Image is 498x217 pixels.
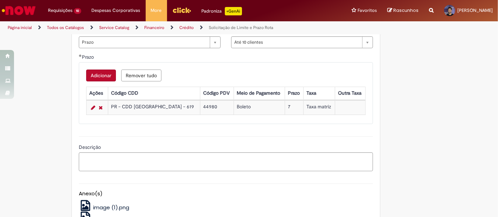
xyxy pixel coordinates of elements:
[47,25,84,30] a: Todos os Catálogos
[48,7,72,14] span: Requisições
[234,28,324,34] span: Quantidade de clientes nessa solicitação
[82,54,95,60] span: Prazo
[74,8,81,14] span: 10
[179,25,194,30] a: Crédito
[303,87,335,100] th: Taxa
[108,87,200,100] th: Código CDD
[93,204,129,211] span: image (1).png
[97,103,104,112] a: Remover linha 1
[285,100,304,115] td: 7
[172,5,191,15] img: click_logo_yellow_360x200.png
[234,37,359,48] span: Até 10 clientes
[234,100,285,115] td: Boleto
[82,28,124,34] span: Tipo de solicitação
[234,87,285,100] th: Meio de Pagamento
[202,7,242,15] div: Padroniza
[86,87,108,100] th: Ações
[285,87,304,100] th: Prazo
[387,7,419,14] a: Rascunhos
[209,25,273,30] a: Solicitação de Limite e Prazo Rota
[79,204,130,211] a: image (1).png
[200,100,234,115] td: 44980
[79,152,373,171] textarea: Descrição
[393,7,419,14] span: Rascunhos
[144,25,164,30] a: Financeiro
[108,100,200,115] td: PR - CDD [GEOGRAPHIC_DATA] - 619
[8,25,32,30] a: Página inicial
[225,7,242,15] p: +GenAi
[358,7,377,14] span: Favoritos
[89,103,97,112] a: Editar Linha 1
[121,70,161,81] button: Remove all rows for Prazo
[457,7,493,13] span: [PERSON_NAME]
[5,21,327,34] ul: Trilhas de página
[335,87,366,100] th: Outra Taxa
[92,7,140,14] span: Despesas Corporativas
[303,100,335,115] td: Taxa matriz
[79,54,82,57] span: Obrigatório Preenchido
[200,87,234,100] th: Código PDV
[79,144,102,150] span: Descrição
[82,37,206,48] span: Prazo
[99,25,129,30] a: Service Catalog
[86,70,116,81] button: Add a row for Prazo
[1,3,37,17] img: ServiceNow
[151,7,162,14] span: More
[79,191,373,197] h5: Anexo(s)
